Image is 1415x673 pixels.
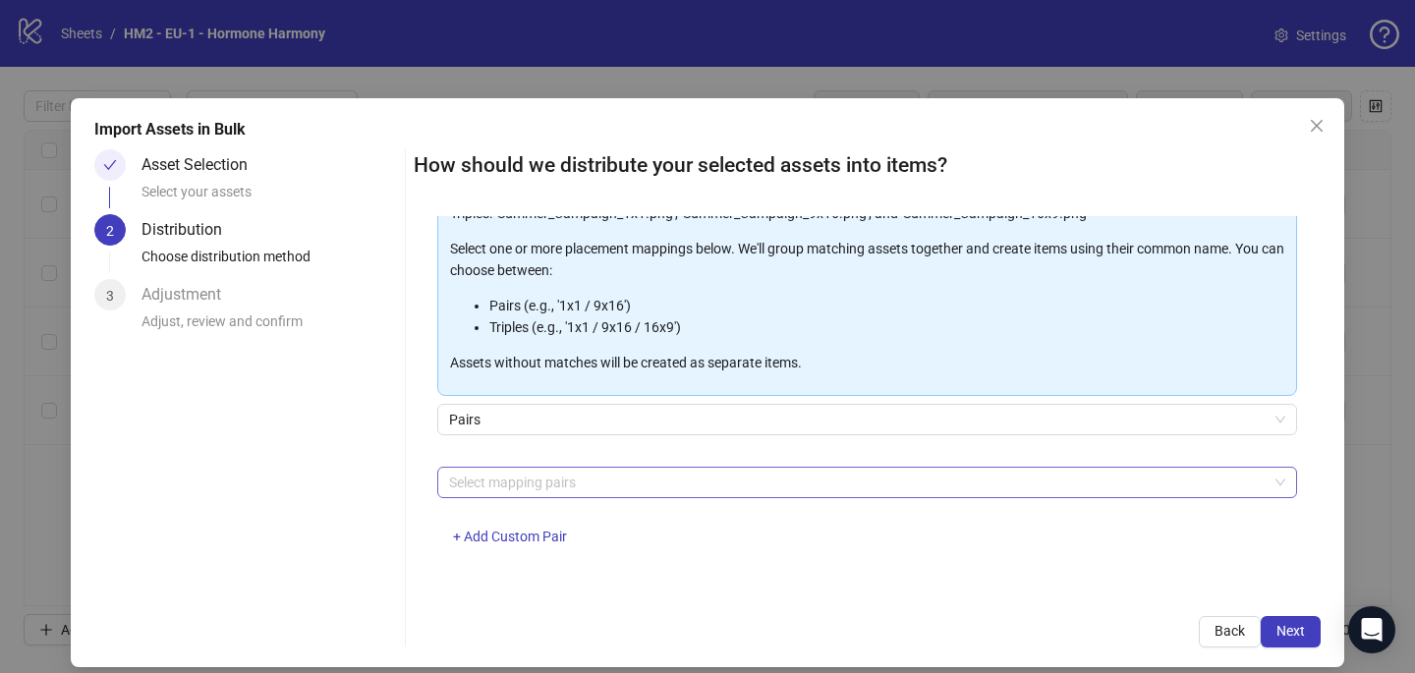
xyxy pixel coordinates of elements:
[1261,616,1321,647] button: Next
[449,405,1285,434] span: Pairs
[106,223,114,239] span: 2
[489,295,1284,316] li: Pairs (e.g., '1x1 / 9x16')
[437,522,583,553] button: + Add Custom Pair
[450,238,1284,281] p: Select one or more placement mappings below. We'll group matching assets together and create item...
[1301,110,1332,141] button: Close
[453,529,567,544] span: + Add Custom Pair
[94,118,1321,141] div: Import Assets in Bulk
[141,310,397,344] div: Adjust, review and confirm
[1199,616,1261,647] button: Back
[450,352,1284,373] p: Assets without matches will be created as separate items.
[103,158,117,172] span: check
[1348,606,1395,653] div: Open Intercom Messenger
[1215,623,1245,639] span: Back
[141,181,397,214] div: Select your assets
[489,316,1284,338] li: Triples (e.g., '1x1 / 9x16 / 16x9')
[106,288,114,304] span: 3
[141,149,263,181] div: Asset Selection
[414,149,1321,182] h2: How should we distribute your selected assets into items?
[141,214,238,246] div: Distribution
[1276,623,1305,639] span: Next
[141,246,397,279] div: Choose distribution method
[141,279,237,310] div: Adjustment
[1309,118,1325,134] span: close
